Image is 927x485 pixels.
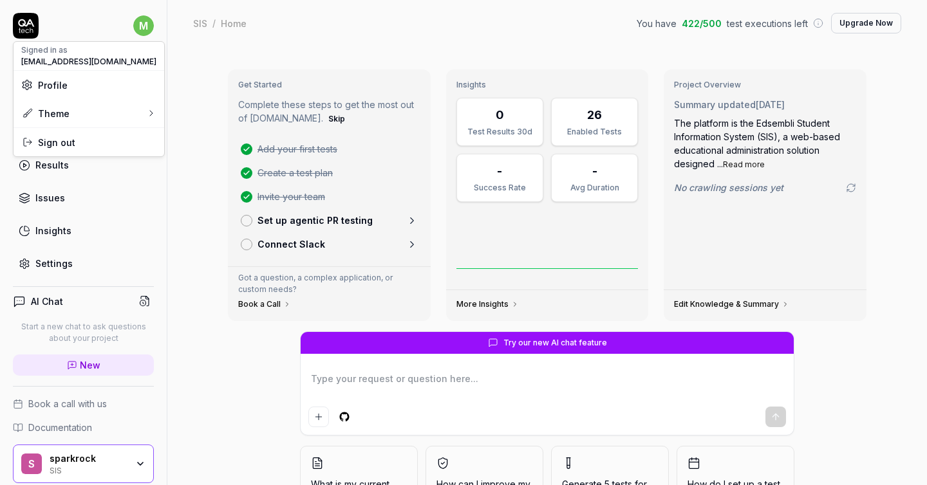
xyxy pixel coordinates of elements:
div: Theme [21,107,70,120]
a: Profile [21,78,156,92]
div: Sign out [14,128,164,156]
span: Profile [38,78,68,92]
span: [EMAIL_ADDRESS][DOMAIN_NAME] [21,56,156,68]
span: Sign out [38,136,75,149]
div: Signed in as [21,44,156,56]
